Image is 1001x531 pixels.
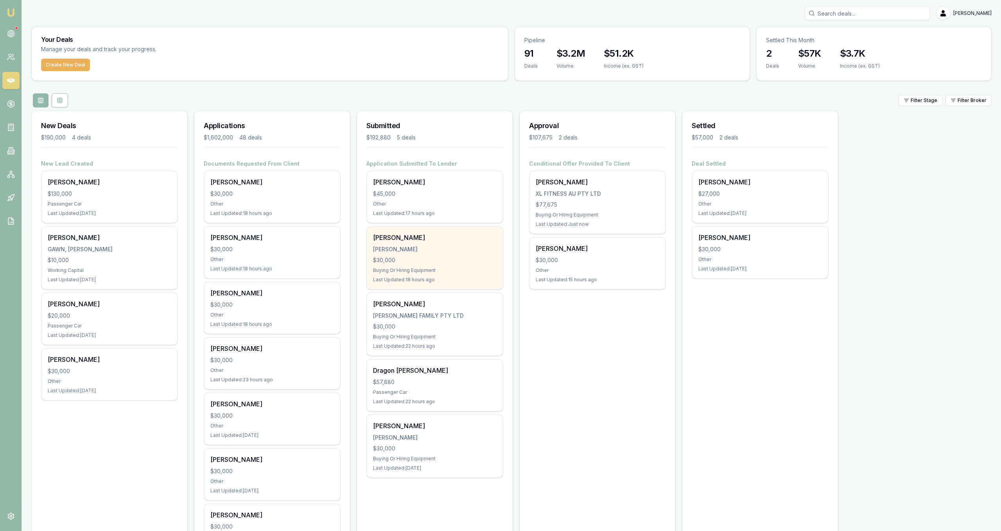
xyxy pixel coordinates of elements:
[204,160,341,168] h4: Documents Requested From Client
[373,245,497,253] div: [PERSON_NAME]
[48,190,171,198] div: $130,000
[536,201,659,209] div: $77,675
[840,63,880,69] div: Income (ex. GST)
[692,134,713,141] div: $57,000
[536,190,659,198] div: XL FITNESS AU PTY LTD
[41,134,66,141] div: $190,000
[524,63,538,69] div: Deals
[48,367,171,375] div: $30,000
[210,256,334,263] div: Other
[698,233,822,242] div: [PERSON_NAME]
[766,47,779,60] h3: 2
[373,256,497,264] div: $30,000
[373,456,497,462] div: Buying Or Hiring Equipment
[692,160,829,168] h4: Deal Settled
[397,134,416,141] div: 5 deals
[210,377,334,383] div: Last Updated: 23 hours ago
[536,221,659,227] div: Last Updated: Just now
[373,378,497,386] div: $57,880
[692,120,829,131] h3: Settled
[958,97,987,104] span: Filter Broker
[366,134,391,141] div: $192,880
[210,266,334,272] div: Last Updated: 18 hours ago
[204,134,233,141] div: $1,602,000
[911,97,937,104] span: Filter Stage
[559,134,578,141] div: 2 deals
[210,177,334,187] div: [PERSON_NAME]
[366,120,503,131] h3: Submitted
[210,201,334,207] div: Other
[41,120,178,131] h3: New Deals
[698,201,822,207] div: Other
[41,59,90,71] button: Create New Deal
[604,63,644,69] div: Income (ex. GST)
[210,233,334,242] div: [PERSON_NAME]
[373,190,497,198] div: $45,000
[210,455,334,464] div: [PERSON_NAME]
[840,47,880,60] h3: $3.7K
[698,190,822,198] div: $27,000
[210,510,334,520] div: [PERSON_NAME]
[373,267,497,274] div: Buying Or Hiring Equipment
[366,160,503,168] h4: Application Submitted To Lender
[953,10,992,16] span: [PERSON_NAME]
[204,120,341,131] h3: Applications
[6,8,16,17] img: emu-icon-u.png
[536,212,659,218] div: Buying Or Hiring Equipment
[556,47,585,60] h3: $3.2M
[373,465,497,471] div: Last Updated: [DATE]
[210,288,334,298] div: [PERSON_NAME]
[373,399,497,405] div: Last Updated: 22 hours ago
[48,299,171,309] div: [PERSON_NAME]
[210,245,334,253] div: $30,000
[48,233,171,242] div: [PERSON_NAME]
[698,256,822,263] div: Other
[698,210,822,216] div: Last Updated: [DATE]
[210,312,334,318] div: Other
[719,134,738,141] div: 2 deals
[48,323,171,329] div: Passenger Car
[210,523,334,531] div: $30,000
[210,356,334,364] div: $30,000
[210,190,334,198] div: $30,000
[41,160,178,168] h4: New Lead Created
[48,177,171,187] div: [PERSON_NAME]
[48,201,171,207] div: Passenger Car
[48,277,171,283] div: Last Updated: [DATE]
[529,120,666,131] h3: Approval
[373,277,497,283] div: Last Updated: 18 hours ago
[48,378,171,384] div: Other
[529,134,553,141] div: $107,675
[766,63,779,69] div: Deals
[536,256,659,264] div: $30,000
[536,177,659,187] div: [PERSON_NAME]
[373,366,497,375] div: Dragon [PERSON_NAME]
[48,256,171,264] div: $10,000
[373,434,497,442] div: [PERSON_NAME]
[210,301,334,309] div: $30,000
[210,488,334,494] div: Last Updated: [DATE]
[524,36,740,44] p: Pipeline
[536,267,659,274] div: Other
[899,95,942,106] button: Filter Stage
[556,63,585,69] div: Volume
[210,367,334,374] div: Other
[373,233,497,242] div: [PERSON_NAME]
[373,389,497,395] div: Passenger Car
[48,388,171,394] div: Last Updated: [DATE]
[210,344,334,353] div: [PERSON_NAME]
[805,6,930,20] input: Search deals
[798,47,821,60] h3: $57K
[529,160,666,168] h4: Conditional Offer Provided To Client
[48,267,171,274] div: Working Capital
[373,177,497,187] div: [PERSON_NAME]
[210,321,334,327] div: Last Updated: 18 hours ago
[373,201,497,207] div: Other
[210,399,334,409] div: [PERSON_NAME]
[210,432,334,438] div: Last Updated: [DATE]
[373,210,497,216] div: Last Updated: 17 hours ago
[798,63,821,69] div: Volume
[210,210,334,216] div: Last Updated: 18 hours ago
[373,312,497,320] div: [PERSON_NAME] FAMILY PTY LTD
